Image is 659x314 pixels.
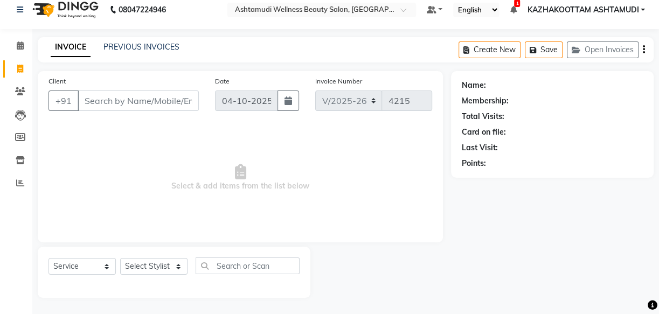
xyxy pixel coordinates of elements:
input: Search or Scan [196,257,300,274]
span: KAZHAKOOTTAM ASHTAMUDI [527,4,639,16]
div: Total Visits: [462,111,504,122]
button: Open Invoices [567,41,639,58]
span: Select & add items from the list below [48,124,432,232]
button: Create New [459,41,521,58]
label: Invoice Number [315,76,362,86]
button: Save [525,41,563,58]
label: Date [215,76,230,86]
a: 1 [510,5,516,15]
label: Client [48,76,66,86]
div: Membership: [462,95,509,107]
div: Last Visit: [462,142,498,153]
button: +91 [48,90,79,111]
div: Card on file: [462,127,506,138]
div: Points: [462,158,486,169]
div: Name: [462,80,486,91]
input: Search by Name/Mobile/Email/Code [78,90,199,111]
a: PREVIOUS INVOICES [103,42,179,52]
a: INVOICE [51,38,91,57]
